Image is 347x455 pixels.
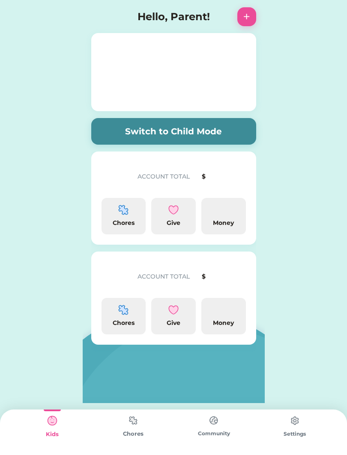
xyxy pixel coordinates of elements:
div: Chores [105,318,143,328]
div: Chores [105,218,143,227]
img: yH5BAEAAAAALAAAAAABAAEAAAIBRAA7 [102,262,129,289]
div: Give [155,218,192,227]
img: type%3Dchores%2C%20state%3Ddefault.svg [125,412,142,429]
img: yH5BAEAAAAALAAAAAABAAEAAAIBRAA7 [218,205,229,215]
img: type%3Dchores%2C%20state%3Ddefault.svg [205,412,222,429]
img: interface-favorite-heart--reward-social-rating-media-heart-it-like-favorite-love.svg [168,205,179,215]
img: type%3Dkids%2C%20state%3Dselected.svg [44,412,61,429]
div: Settings [254,430,335,438]
img: yH5BAEAAAAALAAAAAABAAEAAAIBRAA7 [102,162,129,189]
div: Give [155,318,192,328]
div: $ [202,172,246,181]
img: yH5BAEAAAAALAAAAAABAAEAAAIBRAA7 [91,7,110,26]
div: Money [205,318,242,328]
img: interface-favorite-heart--reward-social-rating-media-heart-it-like-favorite-love.svg [168,305,179,315]
img: programming-module-puzzle-1--code-puzzle-module-programming-plugin-piece.svg [118,205,129,215]
div: Kids [12,430,93,439]
div: Community [173,430,254,437]
img: programming-module-puzzle-1--code-puzzle-module-programming-plugin-piece.svg [118,305,129,315]
img: type%3Dchores%2C%20state%3Ddefault.svg [286,412,303,429]
button: Switch to Child Mode [91,118,256,145]
h4: Hello, Parent! [138,9,210,24]
div: $ [202,272,246,281]
img: yH5BAEAAAAALAAAAAABAAEAAAIBRAA7 [218,305,229,315]
img: yH5BAEAAAAALAAAAAABAAEAAAIBRAA7 [114,36,233,109]
div: Money [205,218,242,227]
div: ACCOUNT TOTAL [138,172,199,181]
button: + [237,7,256,26]
div: ACCOUNT TOTAL [138,272,199,281]
div: Chores [93,430,174,438]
